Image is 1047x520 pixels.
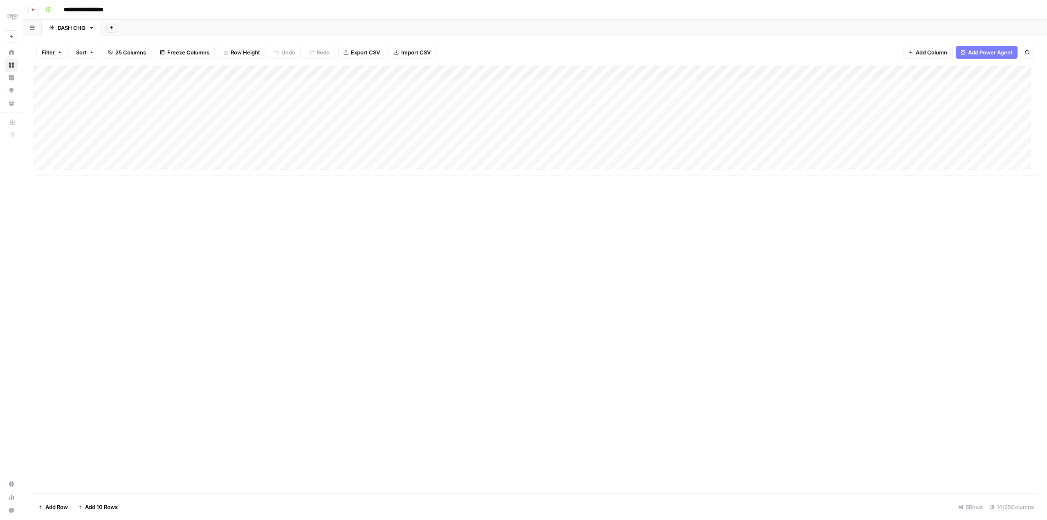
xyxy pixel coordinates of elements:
[986,500,1037,513] div: 14/25 Columns
[317,48,330,56] span: Redo
[218,46,265,59] button: Row Height
[916,48,947,56] span: Add Column
[903,46,953,59] button: Add Column
[5,46,18,59] a: Home
[5,71,18,84] a: Insights
[5,504,18,517] button: Help + Support
[955,500,986,513] div: 6 Rows
[351,48,380,56] span: Export CSV
[5,97,18,110] a: Your Data
[45,503,68,511] span: Add Row
[401,48,431,56] span: Import CSV
[58,24,85,32] div: DASH CHQ
[85,503,118,511] span: Add 10 Rows
[231,48,260,56] span: Row Height
[33,500,73,513] button: Add Row
[73,500,123,513] button: Add 10 Rows
[155,46,215,59] button: Freeze Columns
[115,48,146,56] span: 25 Columns
[42,20,101,36] a: DASH CHQ
[5,59,18,72] a: Browse
[5,7,18,27] button: Workspace: Dash
[281,48,295,56] span: Undo
[338,46,385,59] button: Export CSV
[167,48,209,56] span: Freeze Columns
[269,46,301,59] button: Undo
[71,46,99,59] button: Sort
[968,48,1013,56] span: Add Power Agent
[5,84,18,97] a: Opportunities
[956,46,1018,59] button: Add Power Agent
[5,491,18,504] a: Usage
[76,48,87,56] span: Sort
[36,46,67,59] button: Filter
[103,46,151,59] button: 25 Columns
[5,477,18,491] a: Settings
[5,9,20,24] img: Dash Logo
[389,46,436,59] button: Import CSV
[304,46,335,59] button: Redo
[42,48,55,56] span: Filter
